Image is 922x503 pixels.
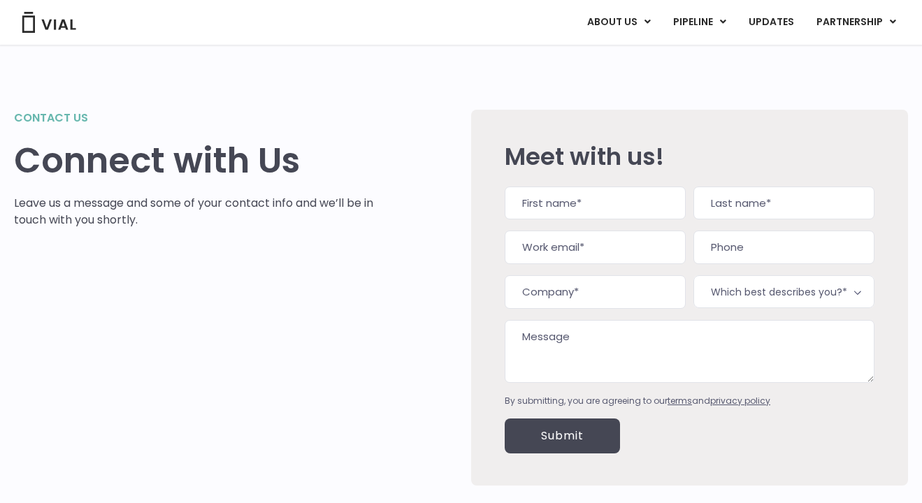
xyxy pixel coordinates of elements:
input: Company* [505,275,686,309]
p: Leave us a message and some of your contact info and we’ll be in touch with you shortly. [14,195,373,228]
input: Phone [693,231,874,264]
input: Work email* [505,231,686,264]
input: First name* [505,187,686,220]
a: PIPELINEMenu Toggle [662,10,737,34]
img: Vial Logo [21,12,77,33]
h2: Meet with us! [505,143,874,170]
a: privacy policy [710,395,770,407]
h2: Contact us [14,110,373,126]
input: Last name* [693,187,874,220]
span: Which best describes you?* [693,275,874,308]
h1: Connect with Us [14,140,373,181]
a: PARTNERSHIPMenu Toggle [805,10,907,34]
input: Submit [505,418,620,453]
a: UPDATES [737,10,805,34]
a: terms [668,395,692,407]
div: By submitting, you are agreeing to our and [505,395,874,407]
a: ABOUT USMenu Toggle [576,10,661,34]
